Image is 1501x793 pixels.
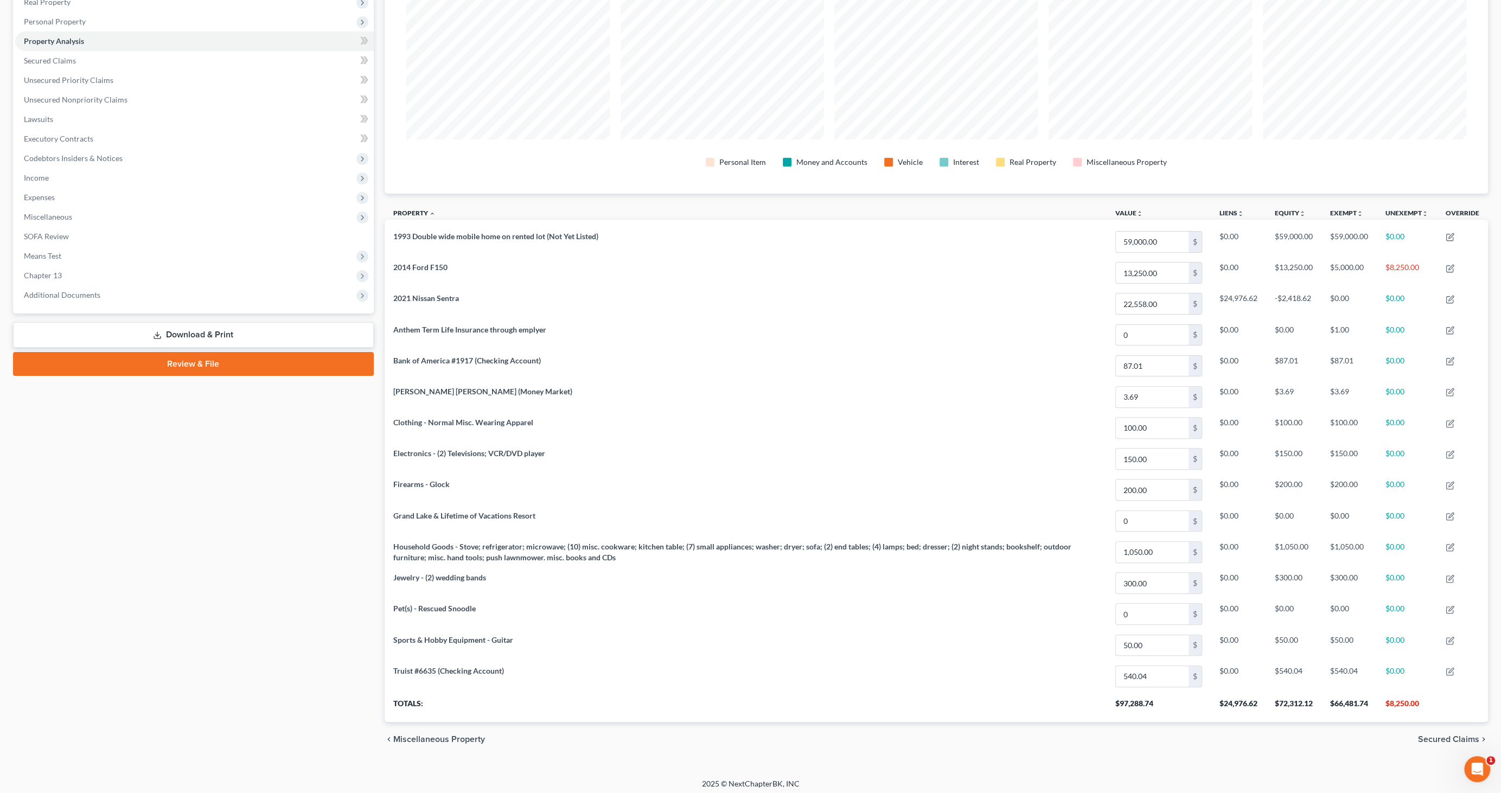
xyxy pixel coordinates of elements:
div: $ [1189,387,1202,407]
span: Electronics - (2) Televisions; VCR/DVD player [393,449,545,458]
span: Truist #6635 (Checking Account) [393,666,504,675]
input: 0.00 [1116,418,1189,438]
th: $24,976.62 [1211,692,1266,722]
td: $0.00 [1211,475,1266,506]
iframe: Intercom live chat [1464,756,1490,782]
div: $ [1189,449,1202,469]
td: $1,050.00 [1321,536,1377,567]
input: 0.00 [1116,635,1189,656]
td: $0.00 [1211,568,1266,599]
input: 0.00 [1116,511,1189,532]
span: [PERSON_NAME] [PERSON_NAME] (Money Market) [393,387,572,396]
a: Liensunfold_more [1219,209,1244,217]
td: $0.00 [1211,444,1266,475]
div: $ [1189,232,1202,252]
td: $150.00 [1266,444,1321,475]
span: Secured Claims [24,56,76,65]
td: $50.00 [1266,630,1321,661]
td: $0.00 [1211,661,1266,692]
span: Executory Contracts [24,134,93,143]
span: Personal Property [24,17,86,26]
span: 2021 Nissan Sentra [393,293,459,303]
td: $150.00 [1321,444,1377,475]
td: $1,050.00 [1266,536,1321,567]
span: Unsecured Nonpriority Claims [24,95,127,104]
span: Clothing - Normal Misc. Wearing Apparel [393,418,533,427]
th: $97,288.74 [1107,692,1211,722]
td: $50.00 [1321,630,1377,661]
td: $0.00 [1211,319,1266,350]
td: $0.00 [1211,630,1266,661]
a: Lawsuits [15,110,374,129]
a: Secured Claims [15,51,374,71]
i: expand_less [429,210,436,217]
input: 0.00 [1116,387,1189,407]
span: Expenses [24,193,55,202]
th: Totals: [385,692,1107,722]
td: $0.00 [1211,506,1266,536]
span: Codebtors Insiders & Notices [24,154,123,163]
span: Grand Lake & Lifetime of Vacations Resort [393,511,535,520]
div: Miscellaneous Property [1086,157,1166,168]
button: Secured Claims chevron_right [1418,735,1488,744]
td: $0.00 [1377,226,1437,257]
span: 1993 Double wide mobile home on rented lot (Not Yet Listed) [393,232,598,241]
input: 0.00 [1116,232,1189,252]
span: Pet(s) - Rescued Snoodle [393,604,476,613]
span: Additional Documents [24,290,100,299]
td: $0.00 [1377,475,1437,506]
th: $66,481.74 [1321,692,1377,722]
td: $0.00 [1377,506,1437,536]
a: Executory Contracts [15,129,374,149]
a: Review & File [13,352,374,376]
td: $3.69 [1321,381,1377,412]
span: Anthem Term Life Insurance through emplyer [393,325,546,334]
span: Jewelry - (2) wedding bands [393,573,486,582]
a: Equityunfold_more [1275,209,1306,217]
th: $72,312.12 [1266,692,1321,722]
td: $300.00 [1266,568,1321,599]
td: $87.01 [1266,350,1321,381]
td: $24,976.62 [1211,289,1266,319]
td: $0.00 [1266,599,1321,630]
div: $ [1189,325,1202,346]
td: $200.00 [1266,475,1321,506]
td: $0.00 [1211,536,1266,567]
input: 0.00 [1116,263,1189,283]
div: Money and Accounts [796,157,867,168]
td: $100.00 [1266,412,1321,443]
a: Unsecured Nonpriority Claims [15,90,374,110]
i: unfold_more [1136,210,1143,217]
td: $0.00 [1377,444,1437,475]
span: 2014 Ford F150 [393,263,448,272]
td: $0.00 [1377,412,1437,443]
span: Household Goods - Stove; refrigerator; microwave; (10) misc. cookware; kitchen table; (7) small a... [393,542,1071,562]
input: 0.00 [1116,479,1189,500]
td: $8,250.00 [1377,257,1437,288]
i: chevron_right [1479,735,1488,744]
td: $100.00 [1321,412,1377,443]
td: $0.00 [1377,630,1437,661]
div: $ [1189,635,1202,656]
td: $200.00 [1321,475,1377,506]
span: Income [24,173,49,182]
td: $300.00 [1321,568,1377,599]
span: Means Test [24,251,61,260]
td: $540.04 [1266,661,1321,692]
input: 0.00 [1116,325,1189,346]
span: Miscellaneous [24,212,72,221]
div: $ [1189,542,1202,562]
div: Vehicle [897,157,922,168]
td: $0.00 [1377,350,1437,381]
td: $0.00 [1321,289,1377,319]
a: Download & Print [13,322,374,348]
td: $0.00 [1377,661,1437,692]
a: Exemptunfold_more [1330,209,1363,217]
td: $0.00 [1377,568,1437,599]
td: $59,000.00 [1321,226,1377,257]
span: Secured Claims [1418,735,1479,744]
span: Chapter 13 [24,271,62,280]
span: Miscellaneous Property [393,735,485,744]
span: SOFA Review [24,232,69,241]
div: $ [1189,479,1202,500]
